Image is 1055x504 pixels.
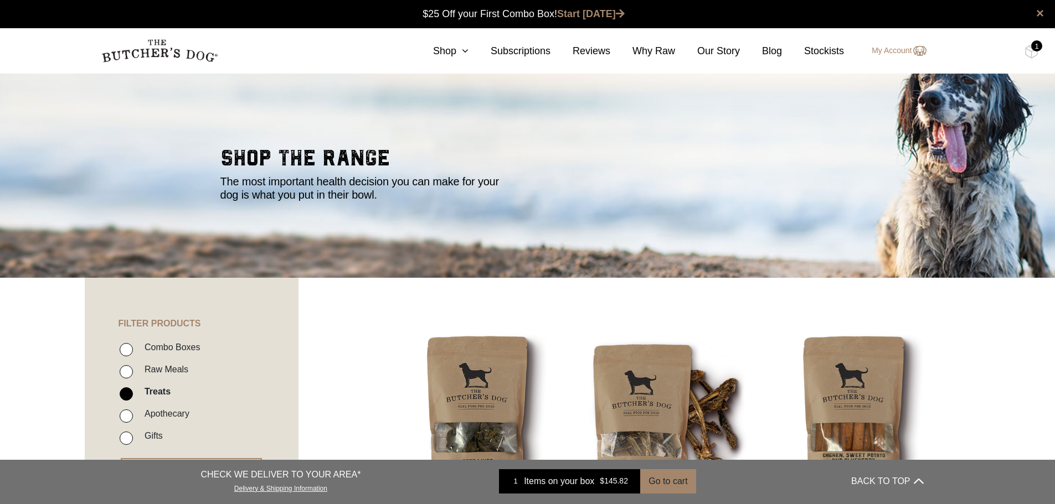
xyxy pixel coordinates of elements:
a: close [1036,7,1044,20]
img: Beef Spare Ribs [583,333,750,501]
button: BACK TO TOP [851,468,923,495]
a: Delivery & Shipping Information [234,482,327,492]
p: The most important health decision you can make for your dog is what you put in their bowl. [220,175,514,201]
a: Why Raw [610,44,675,59]
div: 1 [1031,40,1042,51]
a: Shop [411,44,469,59]
a: Start [DATE] [557,8,625,19]
a: My Account [861,44,926,58]
label: Gifts [139,428,163,443]
label: Treats [139,384,171,399]
p: CHECK WE DELIVER TO YOUR AREA* [200,468,361,481]
label: Apothecary [139,406,189,421]
h4: FILTER PRODUCTS [85,278,299,329]
button: RESET FILTER [121,458,262,482]
span: Items on your box [524,475,594,488]
a: Reviews [550,44,610,59]
label: Combo Boxes [139,340,200,355]
div: 1 [507,476,524,487]
a: Subscriptions [469,44,550,59]
a: Our Story [675,44,740,59]
button: Go to cart [640,469,696,493]
a: Stockists [782,44,844,59]
label: Raw Meals [139,362,188,377]
bdi: 145.82 [600,477,628,486]
img: Chicken Sweet Potato and Blueberry Chew Sticks [771,333,939,501]
h2: shop the range [220,147,835,175]
a: Blog [740,44,782,59]
span: $ [600,477,604,486]
img: TBD_Cart-Full.png [1025,44,1038,59]
img: Beef Liver Treats [395,333,563,501]
a: 1 Items on your box $145.82 [499,469,640,493]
